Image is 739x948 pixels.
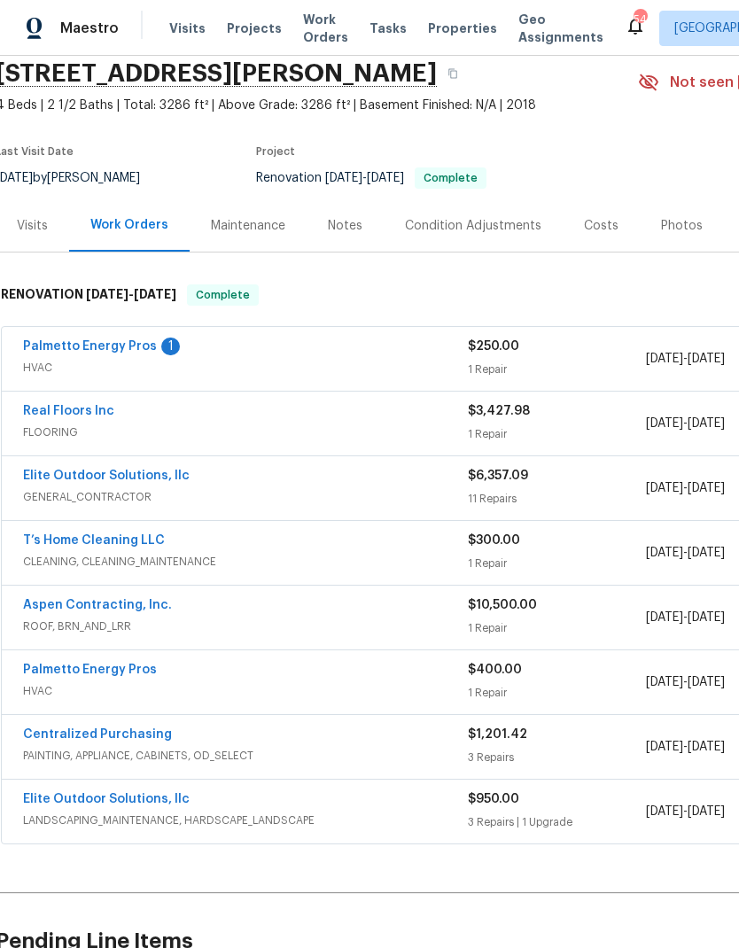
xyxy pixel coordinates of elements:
a: Elite Outdoor Solutions, llc [23,470,190,482]
span: $1,201.42 [468,728,527,741]
span: $950.00 [468,793,519,805]
span: [DATE] [688,353,725,365]
span: [DATE] [688,676,725,688]
div: Maintenance [211,217,285,235]
span: [DATE] [688,417,725,430]
div: 3 Repairs | 1 Upgrade [468,813,646,831]
span: LANDSCAPING_MAINTENANCE, HARDSCAPE_LANDSCAPE [23,812,468,829]
div: Costs [584,217,618,235]
a: T’s Home Cleaning LLC [23,534,165,547]
span: Work Orders [303,11,348,46]
span: $400.00 [468,664,522,676]
div: 1 Repair [468,619,646,637]
span: $300.00 [468,534,520,547]
span: $3,427.98 [468,405,530,417]
button: Copy Address [437,58,469,89]
span: [DATE] [646,741,683,753]
span: - [646,415,725,432]
span: Properties [428,19,497,37]
span: $250.00 [468,340,519,353]
a: Real Floors Inc [23,405,114,417]
span: [DATE] [134,288,176,300]
span: - [646,544,725,562]
span: FLOORING [23,423,468,441]
span: - [646,738,725,756]
h6: RENOVATION [1,284,176,306]
span: [DATE] [646,805,683,818]
a: Palmetto Energy Pros [23,664,157,676]
span: - [646,803,725,820]
span: [DATE] [688,611,725,624]
span: [DATE] [688,482,725,494]
span: [DATE] [646,676,683,688]
div: 1 Repair [468,361,646,378]
span: PAINTING, APPLIANCE, CABINETS, OD_SELECT [23,747,468,765]
span: HVAC [23,359,468,377]
div: 54 [634,11,646,28]
span: GENERAL_CONTRACTOR [23,488,468,506]
span: $10,500.00 [468,599,537,611]
div: 1 [161,338,180,355]
span: Visits [169,19,206,37]
a: Palmetto Energy Pros [23,340,157,353]
span: [DATE] [646,611,683,624]
div: 1 Repair [468,684,646,702]
div: Visits [17,217,48,235]
span: Complete [416,173,485,183]
span: [DATE] [646,547,683,559]
a: Centralized Purchasing [23,728,172,741]
span: Complete [189,286,257,304]
span: - [86,288,176,300]
a: Elite Outdoor Solutions, llc [23,793,190,805]
div: 1 Repair [468,555,646,572]
span: Maestro [60,19,119,37]
div: Notes [328,217,362,235]
span: [DATE] [367,172,404,184]
span: Projects [227,19,282,37]
span: CLEANING, CLEANING_MAINTENANCE [23,553,468,571]
span: - [325,172,404,184]
div: Photos [661,217,703,235]
span: [DATE] [646,482,683,494]
span: [DATE] [688,805,725,818]
span: ROOF, BRN_AND_LRR [23,618,468,635]
span: Geo Assignments [518,11,603,46]
div: Work Orders [90,216,168,234]
span: Project [256,146,295,157]
span: Renovation [256,172,486,184]
span: - [646,673,725,691]
span: [DATE] [86,288,128,300]
span: [DATE] [646,417,683,430]
span: - [646,609,725,626]
div: Condition Adjustments [405,217,541,235]
div: 3 Repairs [468,749,646,766]
span: Tasks [369,22,407,35]
span: $6,357.09 [468,470,528,482]
span: [DATE] [688,547,725,559]
span: - [646,479,725,497]
span: [DATE] [688,741,725,753]
span: - [646,350,725,368]
div: 11 Repairs [468,490,646,508]
div: 1 Repair [468,425,646,443]
span: [DATE] [646,353,683,365]
span: [DATE] [325,172,362,184]
a: Aspen Contracting, Inc. [23,599,172,611]
span: HVAC [23,682,468,700]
